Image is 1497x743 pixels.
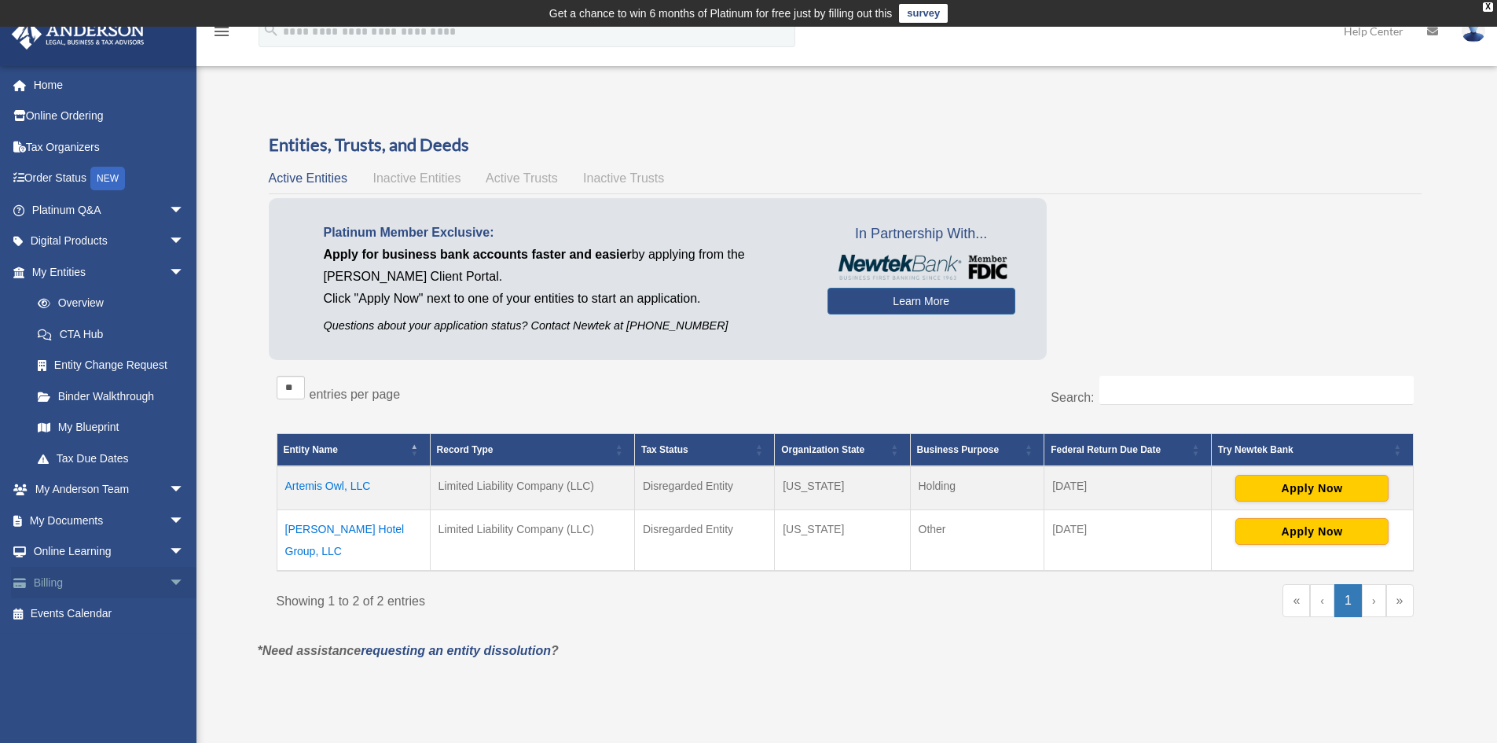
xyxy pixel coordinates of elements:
[430,510,634,572] td: Limited Liability Company (LLC)
[284,444,338,455] span: Entity Name
[11,194,208,226] a: Platinum Q&Aarrow_drop_down
[1235,518,1389,545] button: Apply Now
[1051,391,1094,404] label: Search:
[827,222,1015,247] span: In Partnership With...
[910,434,1044,467] th: Business Purpose: Activate to sort
[11,256,200,288] a: My Entitiesarrow_drop_down
[372,171,460,185] span: Inactive Entities
[11,163,208,195] a: Order StatusNEW
[1211,434,1413,467] th: Try Newtek Bank : Activate to sort
[634,510,774,572] td: Disregarded Entity
[258,644,559,657] em: *Need assistance ?
[277,584,834,612] div: Showing 1 to 2 of 2 entries
[169,226,200,258] span: arrow_drop_down
[634,434,774,467] th: Tax Status: Activate to sort
[1462,20,1485,42] img: User Pic
[1044,434,1212,467] th: Federal Return Due Date: Activate to sort
[277,434,430,467] th: Entity Name: Activate to invert sorting
[910,510,1044,572] td: Other
[169,474,200,506] span: arrow_drop_down
[169,256,200,289] span: arrow_drop_down
[324,248,632,261] span: Apply for business bank accounts faster and easier
[827,288,1015,314] a: Learn More
[22,288,193,319] a: Overview
[277,510,430,572] td: [PERSON_NAME] Hotel Group, LLC
[212,22,231,41] i: menu
[11,474,208,506] a: My Anderson Teamarrow_drop_down
[917,444,1000,455] span: Business Purpose
[22,381,200,412] a: Binder Walkthrough
[899,4,948,23] a: survey
[1051,444,1161,455] span: Federal Return Due Date
[90,167,125,190] div: NEW
[169,567,200,599] span: arrow_drop_down
[324,222,804,244] p: Platinum Member Exclusive:
[22,350,200,381] a: Entity Change Request
[262,21,280,39] i: search
[486,171,558,185] span: Active Trusts
[430,434,634,467] th: Record Type: Activate to sort
[1044,466,1212,510] td: [DATE]
[269,171,347,185] span: Active Entities
[269,133,1422,157] h3: Entities, Trusts, and Deeds
[22,318,200,350] a: CTA Hub
[361,644,551,657] a: requesting an entity dissolution
[1362,584,1386,617] a: Next
[7,19,149,50] img: Anderson Advisors Platinum Portal
[169,505,200,537] span: arrow_drop_down
[781,444,864,455] span: Organization State
[11,567,208,598] a: Billingarrow_drop_down
[22,412,200,443] a: My Blueprint
[310,388,401,401] label: entries per page
[11,226,208,257] a: Digital Productsarrow_drop_down
[910,466,1044,510] td: Holding
[169,536,200,568] span: arrow_drop_down
[1218,440,1389,459] div: Try Newtek Bank
[583,171,664,185] span: Inactive Trusts
[775,510,910,572] td: [US_STATE]
[1334,584,1362,617] a: 1
[430,466,634,510] td: Limited Liability Company (LLC)
[1310,584,1334,617] a: Previous
[1386,584,1414,617] a: Last
[11,69,208,101] a: Home
[11,101,208,132] a: Online Ordering
[437,444,493,455] span: Record Type
[11,505,208,536] a: My Documentsarrow_drop_down
[22,443,200,474] a: Tax Due Dates
[775,466,910,510] td: [US_STATE]
[169,194,200,226] span: arrow_drop_down
[212,28,231,41] a: menu
[324,288,804,310] p: Click "Apply Now" next to one of your entities to start an application.
[1282,584,1310,617] a: First
[1044,510,1212,572] td: [DATE]
[11,598,208,630] a: Events Calendar
[775,434,910,467] th: Organization State: Activate to sort
[641,444,688,455] span: Tax Status
[324,244,804,288] p: by applying from the [PERSON_NAME] Client Portal.
[11,536,208,568] a: Online Learningarrow_drop_down
[1235,475,1389,502] button: Apply Now
[324,316,804,336] p: Questions about your application status? Contact Newtek at [PHONE_NUMBER]
[835,255,1007,280] img: NewtekBankLogoSM.png
[11,131,208,163] a: Tax Organizers
[634,466,774,510] td: Disregarded Entity
[549,4,893,23] div: Get a chance to win 6 months of Platinum for free just by filling out this
[277,466,430,510] td: Artemis Owl, LLC
[1483,2,1493,12] div: close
